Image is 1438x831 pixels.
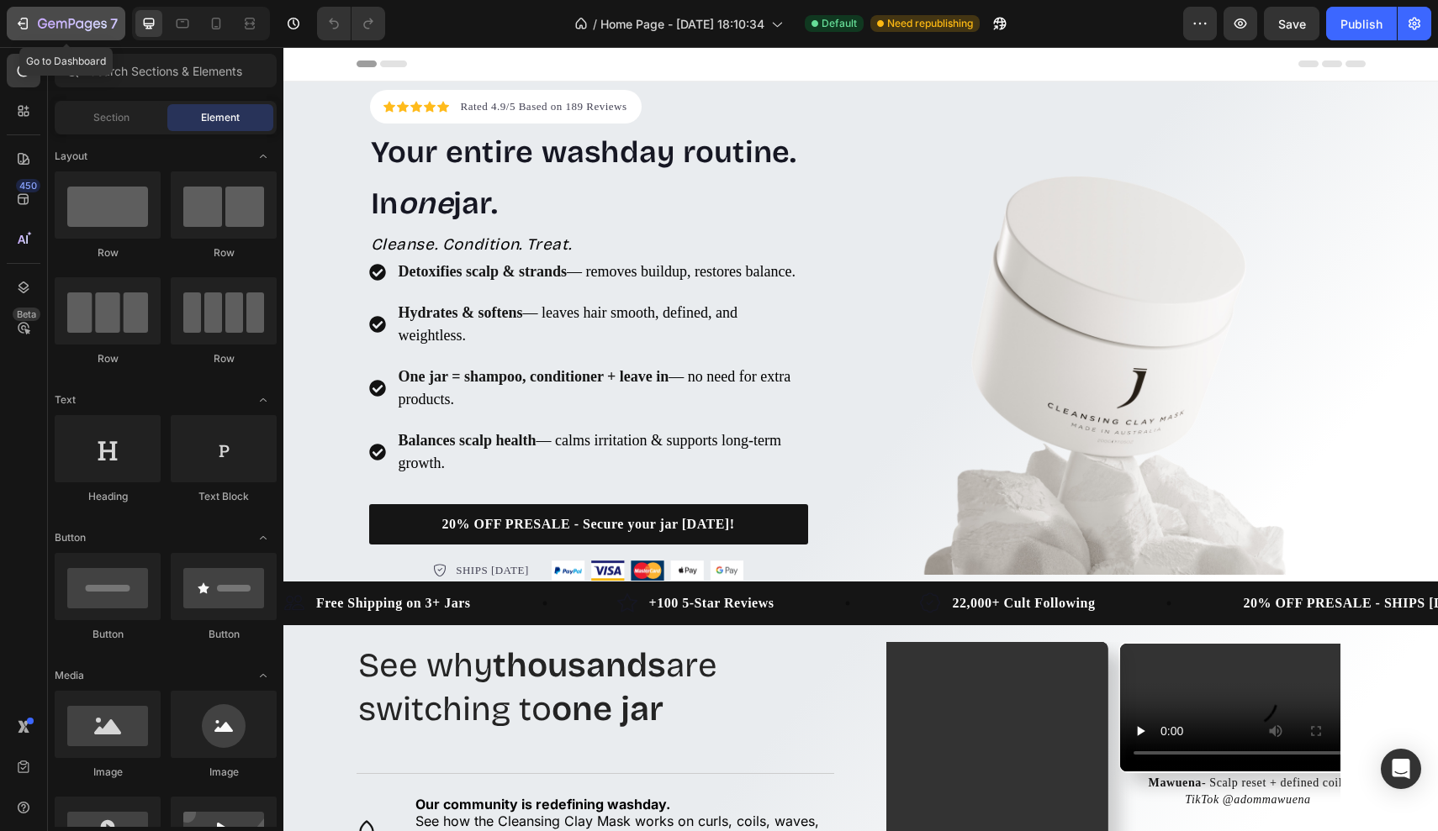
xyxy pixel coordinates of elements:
div: Button [171,627,277,642]
span: — calms irritation & supports long-term growth. [115,385,498,424]
span: See how the Cleansing Clay Mask works on curls, coils, waves, and strands just like yours — captu... [132,765,538,818]
img: gempages_572816717198132039-d3938652-45f7-4bd5-83e6-130df9346a21.svg [1,545,21,566]
input: Search Sections & Elements [55,54,277,87]
span: Toggle open [250,143,277,170]
strong: Our community is redefining washday. [132,749,387,765]
img: 495611768014373769-47762bdc-c92b-46d1-973d-50401e2847fe.png [268,513,460,534]
div: Open Intercom Messenger [1381,749,1421,789]
p: 20% OFF PRESALE - SHIPS [DATE] [960,546,1193,566]
span: Default [822,16,857,31]
p: 7 [110,13,118,34]
span: — removes buildup, restores balance. [283,216,512,233]
div: Heading [55,489,161,504]
span: — leaves hair smooth, defined, and weightless. [115,257,454,297]
span: Toggle open [250,524,277,551]
p: +100 5-Star Reviews [366,546,491,566]
div: Row [55,351,161,366]
strong: Mawuena [865,729,918,742]
strong: one jar [268,642,380,682]
p: Free Shipping on 3+ Jars [33,546,188,566]
strong: One jar = shampoo, conditioner + leave in [115,321,386,338]
span: Section [93,110,130,125]
img: gempages_572816717198132039-c5c227f6-1a27-4399-93e6-94c1978502a0.png [590,49,1070,528]
button: 7 [7,7,125,40]
div: Publish [1340,15,1382,33]
img: gempages_572816717198132039-5b60c8cc-a2d9-4dc4-a9e1-c0877fe6aca4.svg [334,545,354,566]
span: Home Page - [DATE] 18:10:34 [600,15,764,33]
i: TikTok @adommawuena [901,746,1027,759]
span: Element [201,110,240,125]
span: Layout [55,149,87,164]
div: Undo/Redo [317,7,385,40]
button: Publish [1326,7,1397,40]
p: 20% OFF PRESALE - Secure your jar [DATE]! [158,467,451,487]
span: Toggle open [250,387,277,413]
strong: Balances scalp health [115,385,253,402]
div: 450 [16,179,40,192]
img: gempages_572816717198132039-6aab4180-072b-497d-bc39-95b4caf62361.svg [637,545,657,566]
p: - Scalp reset + defined coils [837,728,1093,760]
span: Need republishing [887,16,973,31]
span: Media [55,668,84,683]
div: Row [171,351,277,366]
div: Row [55,245,161,260]
strong: thousands [209,598,383,639]
div: Row [171,245,277,260]
div: Text Block [171,489,277,504]
p: SHIPS [DATE] [172,515,246,532]
div: Image [171,765,277,780]
span: Save [1278,17,1306,31]
div: Button [55,627,161,642]
button: Save [1264,7,1319,40]
span: Button [55,530,86,545]
div: Image [55,765,161,780]
span: Toggle open [250,662,277,689]
iframe: Design area [283,47,1438,831]
p: 22,000+ Cult Following [669,546,812,566]
h2: See why are switching to [73,595,551,686]
span: Text [55,392,76,408]
video: Video [837,597,1093,724]
span: / [593,15,597,33]
a: 20% OFF PRESALE - Secure your jar [DATE]! [86,457,525,497]
strong: Hydrates & softens [115,257,240,274]
div: Beta [13,308,40,321]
